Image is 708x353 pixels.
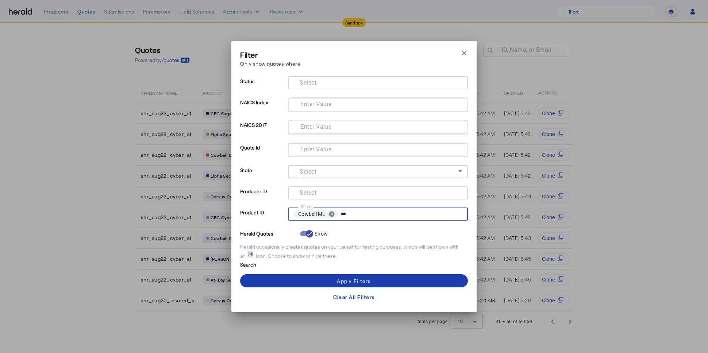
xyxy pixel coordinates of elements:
mat-chip-grid: Selection [295,145,461,154]
mat-label: Select [300,168,316,175]
p: Quote Id [240,143,285,165]
p: Search [240,260,297,268]
mat-label: Enter Value [300,146,332,153]
mat-label: Select [300,204,313,209]
mat-label: Enter Value [300,101,332,108]
mat-chip-grid: Selection [294,188,462,197]
span: Cowbell ML [298,210,326,218]
h3: Filter [240,50,300,60]
mat-label: Enter Value [300,123,332,130]
p: Only show quotes where [240,60,300,67]
label: Show [313,230,328,237]
mat-chip-grid: Selection [294,209,462,219]
p: Producer ID [240,186,285,207]
mat-label: Select [300,189,316,196]
p: Herald Quotes [240,229,297,237]
p: Status [240,76,285,97]
div: Herald occasionally creates quotes on your behalf for testing purposes, which will be shown with ... [240,243,468,260]
div: Clear All Filters [333,293,375,301]
mat-chip-grid: Selection [294,78,462,86]
div: Apply Filters [337,277,371,285]
p: NAICS Index [240,97,285,120]
button: Clear All Filters [240,290,468,303]
mat-chip-grid: Selection [295,100,461,108]
p: NAICS 2017 [240,120,285,143]
button: Apply Filters [240,274,468,287]
mat-label: Select [300,79,316,86]
p: State [240,165,285,186]
button: remove Cowbell ML [326,211,338,217]
p: Product ID [240,207,285,229]
mat-chip-grid: Selection [295,122,461,131]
